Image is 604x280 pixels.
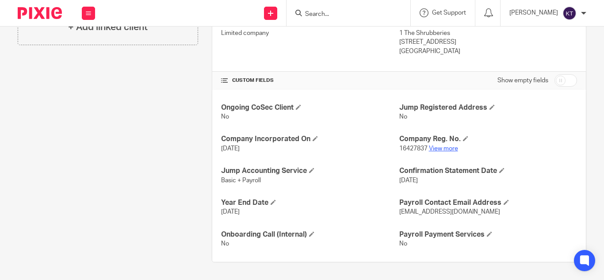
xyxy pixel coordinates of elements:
[399,134,577,144] h4: Company Reg. No.
[221,146,240,152] span: [DATE]
[221,230,399,239] h4: Onboarding Call (Internal)
[18,7,62,19] img: Pixie
[221,134,399,144] h4: Company Incorporated On
[221,177,261,184] span: Basic + Payroll
[399,241,407,247] span: No
[429,146,458,152] a: View more
[562,6,577,20] img: svg%3E
[221,103,399,112] h4: Ongoing CoSec Client
[399,198,577,207] h4: Payroll Contact Email Address
[68,20,148,34] h4: + Add linked client
[221,29,399,38] p: Limited company
[304,11,384,19] input: Search
[497,76,548,85] label: Show empty fields
[221,241,229,247] span: No
[221,166,399,176] h4: Jump Accounting Service
[432,10,466,16] span: Get Support
[399,146,428,152] span: 16427837
[399,230,577,239] h4: Payroll Payment Services
[221,198,399,207] h4: Year End Date
[399,38,577,46] p: [STREET_ADDRESS]
[399,29,577,38] p: 1 The Shrubberies
[399,209,500,215] span: [EMAIL_ADDRESS][DOMAIN_NAME]
[399,166,577,176] h4: Confirmation Statement Date
[509,8,558,17] p: [PERSON_NAME]
[399,114,407,120] span: No
[399,47,577,56] p: [GEOGRAPHIC_DATA]
[221,209,240,215] span: [DATE]
[399,103,577,112] h4: Jump Registered Address
[221,114,229,120] span: No
[221,77,399,84] h4: CUSTOM FIELDS
[399,177,418,184] span: [DATE]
